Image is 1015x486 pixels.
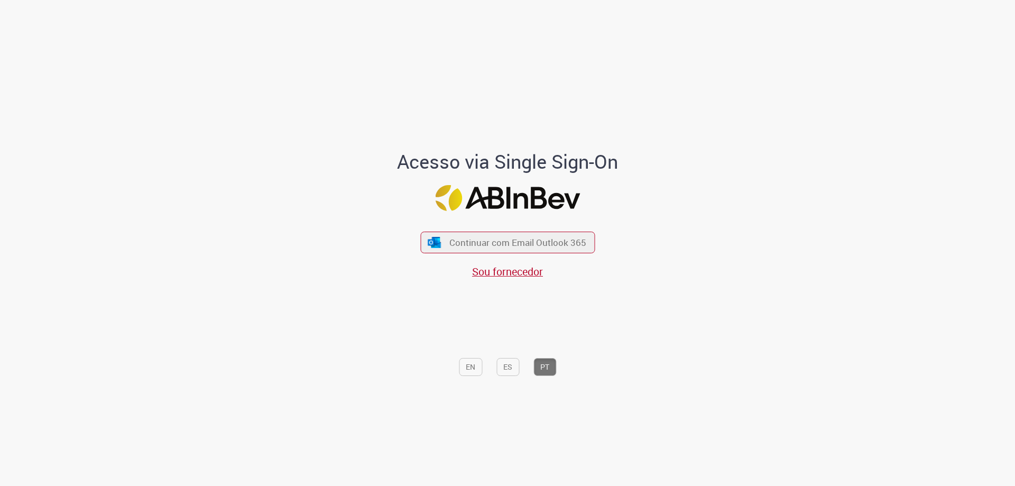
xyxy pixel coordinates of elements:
button: ES [496,358,519,376]
img: Logo ABInBev [435,185,580,211]
button: PT [533,358,556,376]
button: EN [459,358,482,376]
img: ícone Azure/Microsoft 360 [427,237,442,248]
span: Continuar com Email Outlook 365 [449,236,586,249]
h1: Acesso via Single Sign-On [361,151,654,172]
a: Sou fornecedor [472,264,543,279]
button: ícone Azure/Microsoft 360 Continuar com Email Outlook 365 [420,232,595,253]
